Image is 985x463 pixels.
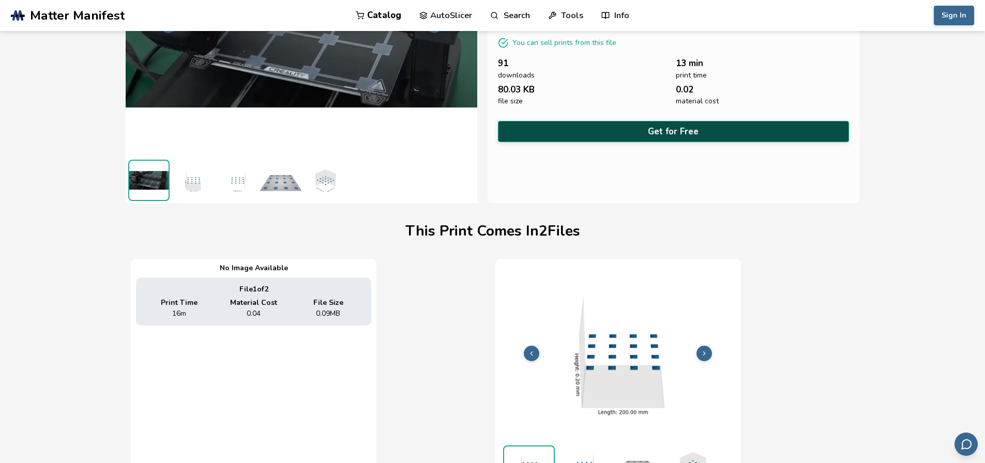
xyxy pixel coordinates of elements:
span: 0.02 [676,85,693,95]
img: 1_3D_Dimensions [216,160,257,201]
img: 1_Print_Preview [260,160,301,201]
span: 13 min [676,58,703,68]
span: material cost [676,97,719,105]
h1: This Print Comes In 2 File s [405,223,580,239]
button: Send feedback via email [954,433,978,456]
span: 91 [498,58,508,68]
span: 80.03 KB [498,85,535,95]
span: Matter Manifest [30,8,125,23]
span: Print Time [161,299,198,307]
span: downloads [498,71,535,80]
span: 0.09 MB [316,310,340,318]
button: Get for Free [498,121,850,142]
img: 1_3D_Dimensions [304,160,345,201]
button: Sign In [934,6,974,25]
span: File Size [313,299,343,307]
img: 1_3D_Dimensions [172,160,214,201]
span: 0.04 [247,310,261,318]
span: file size [498,97,523,105]
span: 16m [172,310,186,318]
p: You can sell prints from this file [512,37,616,48]
div: No Image Available [136,264,371,272]
span: Material Cost [230,299,277,307]
span: print time [676,71,707,80]
div: File 1 of 2 [144,285,363,294]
